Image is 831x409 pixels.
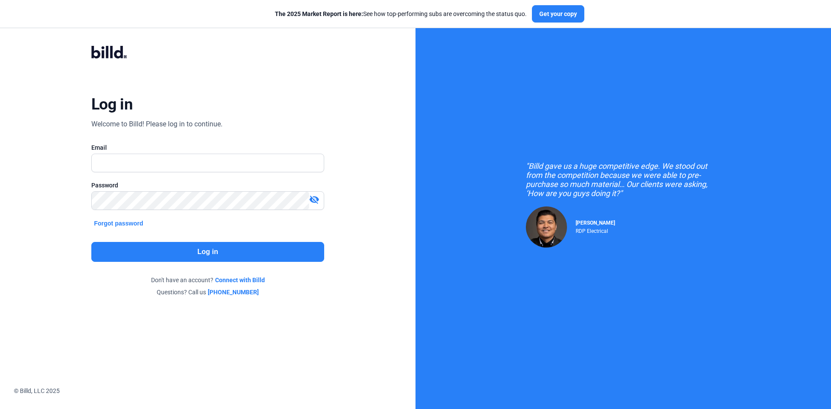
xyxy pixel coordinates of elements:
a: [PHONE_NUMBER] [208,288,259,296]
span: The 2025 Market Report is here: [275,10,363,17]
div: Don't have an account? [91,276,324,284]
div: Email [91,143,324,152]
button: Forgot password [91,219,146,228]
mat-icon: visibility_off [309,194,319,205]
div: See how top-performing subs are overcoming the status quo. [275,10,527,18]
button: Get your copy [532,5,584,23]
span: [PERSON_NAME] [576,220,615,226]
div: Log in [91,95,132,114]
img: Raul Pacheco [526,206,567,248]
div: RDP Electrical [576,226,615,234]
button: Log in [91,242,324,262]
a: Connect with Billd [215,276,265,284]
div: "Billd gave us a huge competitive edge. We stood out from the competition because we were able to... [526,161,721,198]
div: Questions? Call us [91,288,324,296]
div: Password [91,181,324,190]
div: Welcome to Billd! Please log in to continue. [91,119,222,129]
